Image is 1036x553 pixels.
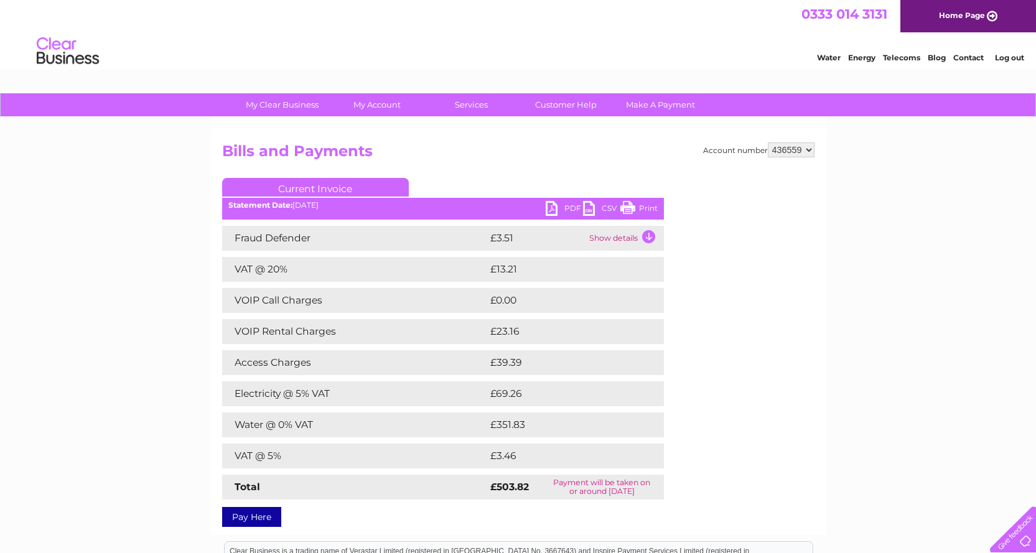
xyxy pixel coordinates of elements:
[325,93,428,116] a: My Account
[222,507,281,527] a: Pay Here
[235,481,260,493] strong: Total
[586,226,664,251] td: Show details
[222,257,487,282] td: VAT @ 20%
[515,93,617,116] a: Customer Help
[995,53,1024,62] a: Log out
[487,257,636,282] td: £13.21
[490,481,529,493] strong: £503.82
[487,412,641,437] td: £351.83
[36,32,100,70] img: logo.png
[487,350,639,375] td: £39.39
[583,201,620,219] a: CSV
[487,381,639,406] td: £69.26
[228,200,292,210] b: Statement Date:
[420,93,523,116] a: Services
[222,412,487,437] td: Water @ 0% VAT
[817,53,841,62] a: Water
[225,7,813,60] div: Clear Business is a trading name of Verastar Limited (registered in [GEOGRAPHIC_DATA] No. 3667643...
[487,319,638,344] td: £23.16
[487,444,635,468] td: £3.46
[928,53,946,62] a: Blog
[487,226,586,251] td: £3.51
[953,53,984,62] a: Contact
[801,6,887,22] a: 0333 014 3131
[540,475,663,500] td: Payment will be taken on or around [DATE]
[231,93,334,116] a: My Clear Business
[487,288,635,313] td: £0.00
[222,350,487,375] td: Access Charges
[222,319,487,344] td: VOIP Rental Charges
[222,444,487,468] td: VAT @ 5%
[222,226,487,251] td: Fraud Defender
[222,288,487,313] td: VOIP Call Charges
[546,201,583,219] a: PDF
[703,142,814,157] div: Account number
[222,178,409,197] a: Current Invoice
[222,142,814,166] h2: Bills and Payments
[620,201,658,219] a: Print
[222,381,487,406] td: Electricity @ 5% VAT
[222,201,664,210] div: [DATE]
[609,93,712,116] a: Make A Payment
[848,53,875,62] a: Energy
[883,53,920,62] a: Telecoms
